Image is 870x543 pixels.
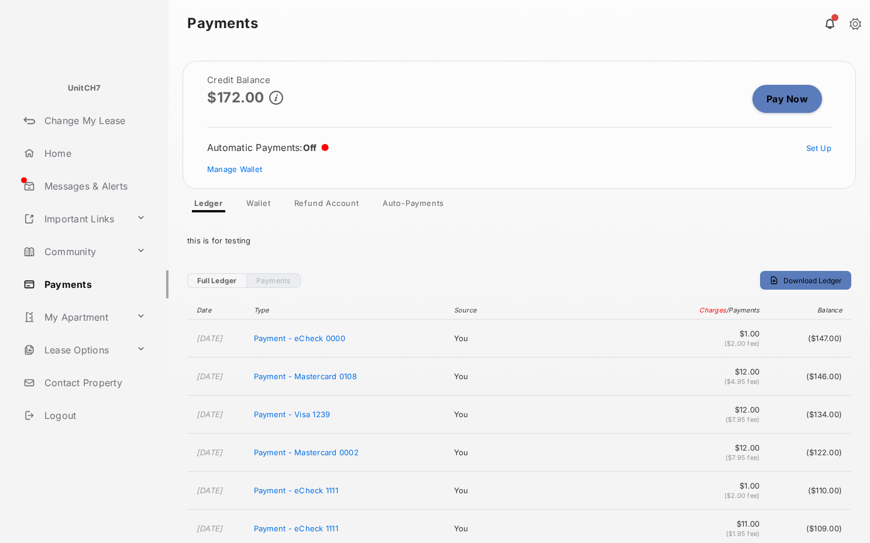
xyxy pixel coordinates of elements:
[448,396,660,434] td: You
[725,415,760,424] span: ($7.95 fee)
[246,273,301,288] a: Payments
[765,396,851,434] td: ($134.00)
[666,443,760,452] span: $12.00
[187,226,851,255] div: this is for testing
[197,334,223,343] time: [DATE]
[237,198,280,212] a: Wallet
[197,410,223,419] time: [DATE]
[765,434,851,472] td: ($122.00)
[197,448,223,457] time: [DATE]
[448,434,660,472] td: You
[254,372,357,381] span: Payment - Mastercard 0108
[187,273,246,288] a: Full Ledger
[765,301,851,319] th: Balance
[187,16,258,30] strong: Payments
[185,198,232,212] a: Ledger
[197,372,223,381] time: [DATE]
[197,486,223,495] time: [DATE]
[254,410,331,419] span: Payment - Visa 1239
[666,519,760,528] span: $11.00
[19,205,132,233] a: Important Links
[19,401,169,429] a: Logout
[254,524,338,533] span: Payment - eCheck 1111
[68,83,101,94] p: UnitCH7
[725,453,760,462] span: ($7.95 fee)
[19,139,169,167] a: Home
[19,172,169,200] a: Messages & Alerts
[765,319,851,358] td: ($147.00)
[448,472,660,510] td: You
[724,377,760,386] span: ($4.95 fee)
[806,143,832,153] a: Set Up
[448,358,660,396] td: You
[666,329,760,338] span: $1.00
[285,198,369,212] a: Refund Account
[448,319,660,358] td: You
[666,405,760,414] span: $12.00
[207,75,283,85] h2: Credit Balance
[254,334,345,343] span: Payment - eCheck 0000
[19,303,132,331] a: My Apartment
[726,306,759,314] span: / Payments
[724,492,760,500] span: ($2.00 fee)
[19,106,169,135] a: Change My Lease
[373,198,453,212] a: Auto-Payments
[726,530,760,538] span: ($1.95 fee)
[207,142,329,153] div: Automatic Payments :
[783,276,842,285] span: Download Ledger
[254,448,359,457] span: Payment - Mastercard 0002
[760,271,851,290] button: Download Ledger
[254,486,338,495] span: Payment - eCheck 1111
[448,301,660,319] th: Source
[303,142,317,153] span: Off
[666,367,760,376] span: $12.00
[248,301,448,319] th: Type
[724,339,760,348] span: ($2.00 fee)
[19,270,169,298] a: Payments
[207,90,264,105] p: $172.00
[19,336,132,364] a: Lease Options
[666,481,760,490] span: $1.00
[19,369,169,397] a: Contact Property
[699,306,726,314] span: Charges
[765,358,851,396] td: ($146.00)
[187,301,248,319] th: Date
[19,238,132,266] a: Community
[207,164,262,174] a: Manage Wallet
[197,524,223,533] time: [DATE]
[765,472,851,510] td: ($110.00)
